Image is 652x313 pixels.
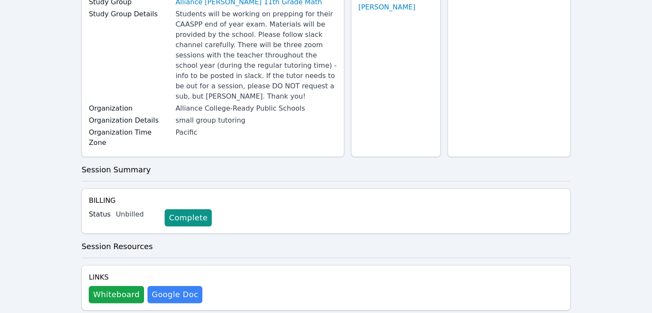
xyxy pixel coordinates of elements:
[116,209,158,220] div: Unbilled
[89,209,111,220] label: Status
[175,9,337,102] div: Students will be working on prepping for their CAASPP end of year exam. Materials will be provide...
[89,127,170,148] label: Organization Time Zone
[89,115,170,126] label: Organization Details
[89,272,202,283] h4: Links
[175,103,337,114] div: Alliance College-Ready Public Schools
[81,164,571,176] h3: Session Summary
[175,127,337,138] div: Pacific
[81,241,571,253] h3: Session Resources
[165,209,212,226] a: Complete
[175,115,337,126] div: small group tutoring
[89,103,170,114] label: Organization
[89,9,170,19] label: Study Group Details
[358,2,415,12] a: [PERSON_NAME]
[89,196,563,206] h4: Billing
[147,286,202,303] a: Google Doc
[89,286,144,303] button: Whiteboard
